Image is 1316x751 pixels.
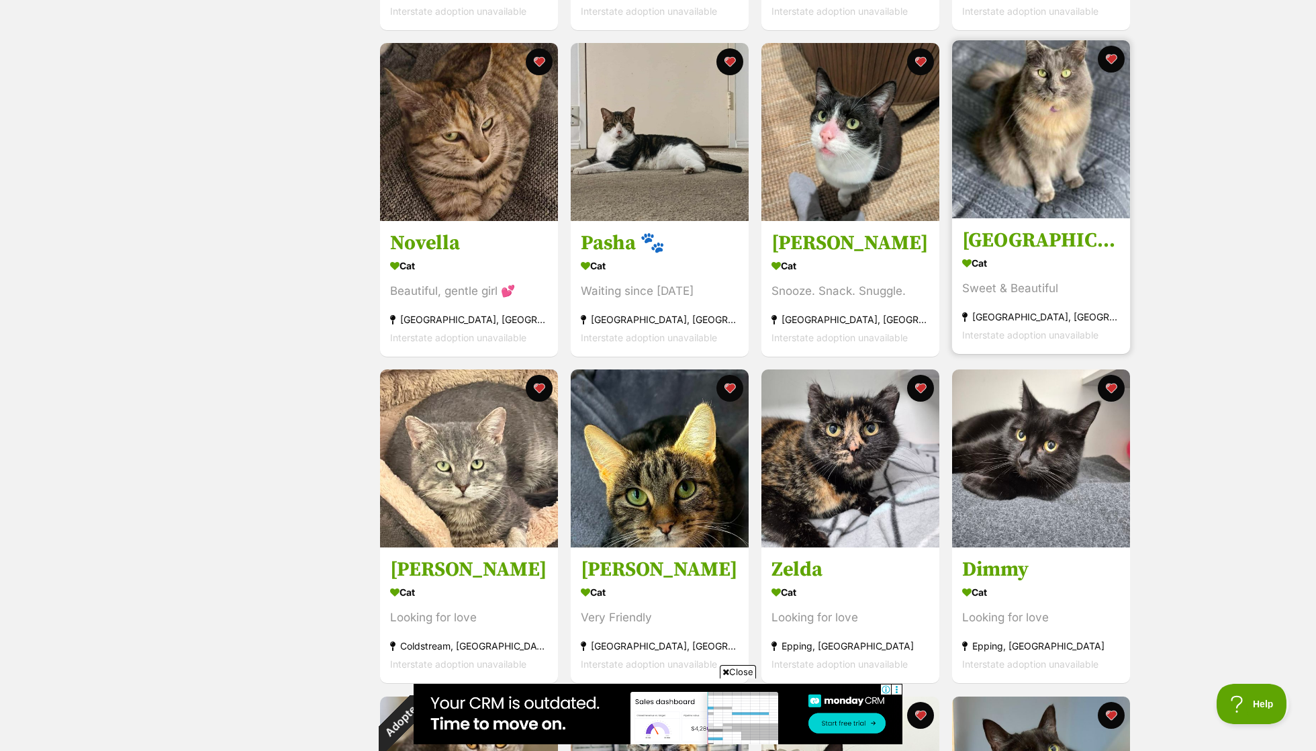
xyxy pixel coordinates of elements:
span: Interstate adoption unavailable [581,659,717,670]
h3: Novella [390,230,548,256]
img: Pasha 🐾 [571,43,749,221]
div: Snooze. Snack. Snuggle. [771,282,929,300]
div: Cat [581,583,739,603]
a: [PERSON_NAME] Cat Snooze. Snack. Snuggle. [GEOGRAPHIC_DATA], [GEOGRAPHIC_DATA] Interstate adoptio... [761,220,939,357]
button: favourite [716,48,743,75]
div: Looking for love [771,609,929,627]
div: Cat [771,256,929,275]
a: Novella Cat Beautiful, gentle girl 💕 [GEOGRAPHIC_DATA], [GEOGRAPHIC_DATA] Interstate adoption una... [380,220,558,357]
iframe: Advertisement [414,684,902,744]
button: favourite [907,702,934,729]
div: Looking for love [390,609,548,627]
img: Novella [380,43,558,221]
div: [GEOGRAPHIC_DATA], [GEOGRAPHIC_DATA] [771,310,929,328]
div: Epping, [GEOGRAPHIC_DATA] [771,637,929,656]
a: Dimmy Cat Looking for love Epping, [GEOGRAPHIC_DATA] Interstate adoption unavailable favourite [952,547,1130,684]
div: Cat [581,256,739,275]
span: Interstate adoption unavailable [390,659,526,670]
div: Looking for love [962,609,1120,627]
button: favourite [1098,375,1125,402]
span: Interstate adoption unavailable [962,659,1098,670]
img: Zelda [761,369,939,547]
img: Gary [761,43,939,221]
span: Interstate adoption unavailable [771,5,908,17]
a: Pasha 🐾 Cat Waiting since [DATE] [GEOGRAPHIC_DATA], [GEOGRAPHIC_DATA] Interstate adoption unavail... [571,220,749,357]
span: Interstate adoption unavailable [962,329,1098,341]
div: [GEOGRAPHIC_DATA], [GEOGRAPHIC_DATA] [390,310,548,328]
h3: [GEOGRAPHIC_DATA] [962,228,1120,253]
span: Interstate adoption unavailable [771,659,908,670]
h3: [PERSON_NAME] [771,230,929,256]
button: favourite [716,375,743,402]
h3: [PERSON_NAME] [390,558,548,583]
button: favourite [907,375,934,402]
div: [GEOGRAPHIC_DATA], [GEOGRAPHIC_DATA] [581,310,739,328]
a: Zelda Cat Looking for love Epping, [GEOGRAPHIC_DATA] Interstate adoption unavailable favourite [761,547,939,684]
div: Cat [390,583,548,603]
img: Wendy [571,369,749,547]
img: Sir Humphrey [380,369,558,547]
a: [PERSON_NAME] Cat Very Friendly [GEOGRAPHIC_DATA], [GEOGRAPHIC_DATA] Interstate adoption unavaila... [571,547,749,684]
h3: [PERSON_NAME] [581,558,739,583]
span: Close [720,665,756,678]
h3: Zelda [771,558,929,583]
button: favourite [526,48,553,75]
h3: Pasha 🐾 [581,230,739,256]
img: Paris [952,40,1130,218]
div: Cat [771,583,929,603]
h3: Dimmy [962,558,1120,583]
button: favourite [1098,46,1125,73]
div: Waiting since [DATE] [581,282,739,300]
span: Interstate adoption unavailable [390,332,526,343]
a: [GEOGRAPHIC_DATA] Cat Sweet & Beautiful [GEOGRAPHIC_DATA], [GEOGRAPHIC_DATA] Interstate adoption ... [952,218,1130,354]
div: Cat [962,253,1120,273]
span: Interstate adoption unavailable [581,5,717,17]
div: [GEOGRAPHIC_DATA], [GEOGRAPHIC_DATA] [962,308,1120,326]
div: [GEOGRAPHIC_DATA], [GEOGRAPHIC_DATA] [581,637,739,656]
div: Epping, [GEOGRAPHIC_DATA] [962,637,1120,656]
a: [PERSON_NAME] Cat Looking for love Coldstream, [GEOGRAPHIC_DATA] Interstate adoption unavailable ... [380,547,558,684]
span: Interstate adoption unavailable [581,332,717,343]
button: favourite [526,375,553,402]
button: favourite [1098,702,1125,729]
div: Sweet & Beautiful [962,279,1120,298]
div: Cat [962,583,1120,603]
button: favourite [907,48,934,75]
div: Cat [390,256,548,275]
img: Dimmy [952,369,1130,547]
div: Beautiful, gentle girl 💕 [390,282,548,300]
span: Interstate adoption unavailable [771,332,908,343]
div: Very Friendly [581,609,739,627]
iframe: Help Scout Beacon - Open [1217,684,1289,724]
span: Interstate adoption unavailable [390,5,526,17]
span: Interstate adoption unavailable [962,5,1098,17]
div: Coldstream, [GEOGRAPHIC_DATA] [390,637,548,656]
